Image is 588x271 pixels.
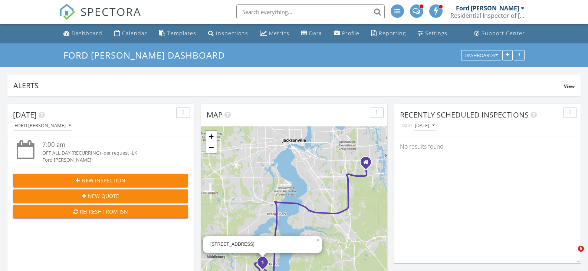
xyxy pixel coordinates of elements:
div: No results found [394,136,581,156]
span: Recently Scheduled Inspections [400,110,529,120]
div: [STREET_ADDRESS] [210,241,315,248]
a: Reporting [368,27,409,40]
a: Templates [156,27,199,40]
a: Data [298,27,325,40]
a: Metrics [257,27,292,40]
button: Dashboards [461,50,501,60]
button: Ford [PERSON_NAME] [13,121,73,131]
div: 2585 Falling Star Ln, Green Cove Springs, FL 32043 [263,262,267,267]
a: Zoom out [206,142,217,153]
a: Support Center [471,27,528,40]
div: Metrics [269,30,289,37]
div: Residential Inspector of America (Jacksonville) [450,12,525,19]
input: Search everything... [236,4,385,19]
div: Refresh from ISN [19,208,182,215]
span: [DATE] [13,110,37,120]
div: 4460 Hodges Blvd, Apt 1902, Jacksonville FL 32224 [366,162,370,166]
div: Profile [342,30,359,37]
a: × [315,236,322,241]
a: SPECTORA [59,10,141,26]
span: New Quote [88,192,119,200]
button: New Quote [13,189,188,203]
a: Dashboard [60,27,105,40]
div: Support Center [482,30,525,37]
span: View [564,83,575,89]
label: Date [400,120,413,130]
div: Dashboard [72,30,102,37]
button: New Inspection [13,174,188,187]
div: Settings [425,30,447,37]
button: [DATE] [413,121,436,131]
span: 6 [578,246,584,252]
div: Data [309,30,322,37]
div: Calendar [122,30,147,37]
div: Ford [PERSON_NAME] [14,123,71,128]
div: Reporting [379,30,406,37]
div: Ford [PERSON_NAME] [456,4,519,12]
button: Refresh from ISN [13,205,188,218]
div: Alerts [13,80,564,90]
a: Calendar [111,27,150,40]
img: The Best Home Inspection Software - Spectora [59,4,75,20]
div: Templates [167,30,196,37]
div: Dashboards [464,53,498,58]
div: Ford [PERSON_NAME] [42,156,174,163]
span: Map [207,110,223,120]
a: Zoom in [206,131,217,142]
a: Settings [415,27,450,40]
a: Company Profile [331,27,362,40]
div: OFF ALL DAY (RECURRING) -per request -LK [42,149,174,156]
div: [DATE] [415,123,435,128]
iframe: Intercom live chat [563,246,581,264]
a: Ford [PERSON_NAME] Dashboard [63,49,231,61]
div: Inspections [216,30,248,37]
i: 1 [261,260,264,265]
span: SPECTORA [81,4,141,19]
div: 7:00 am [42,140,174,149]
span: New Inspection [82,176,125,184]
a: Inspections [205,27,251,40]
